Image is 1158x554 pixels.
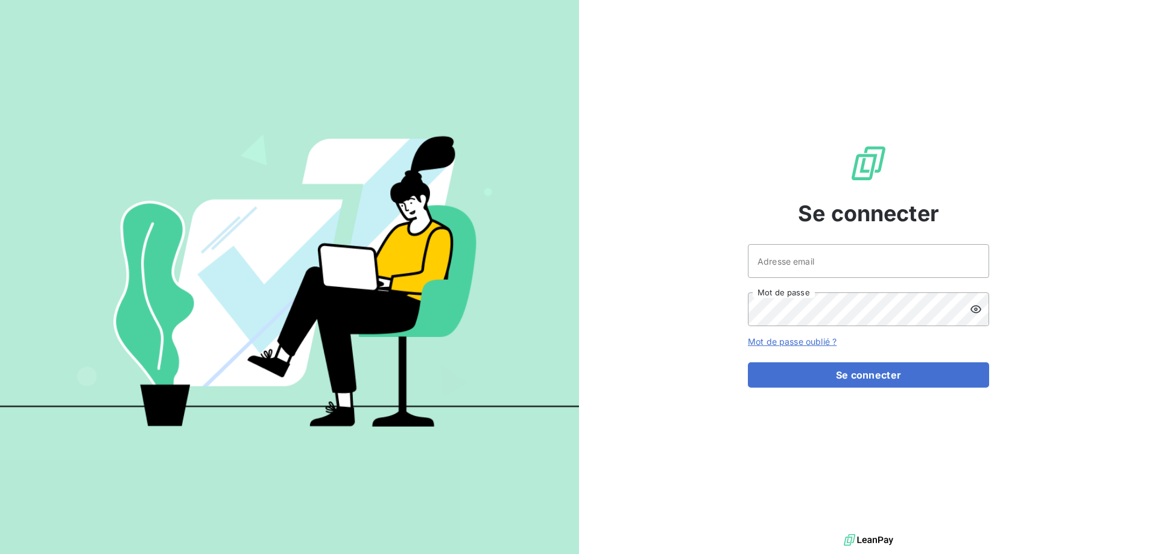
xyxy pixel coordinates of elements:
[748,336,837,347] a: Mot de passe oublié ?
[748,244,989,278] input: placeholder
[748,362,989,388] button: Se connecter
[849,144,888,183] img: Logo LeanPay
[798,197,939,230] span: Se connecter
[844,531,893,549] img: logo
